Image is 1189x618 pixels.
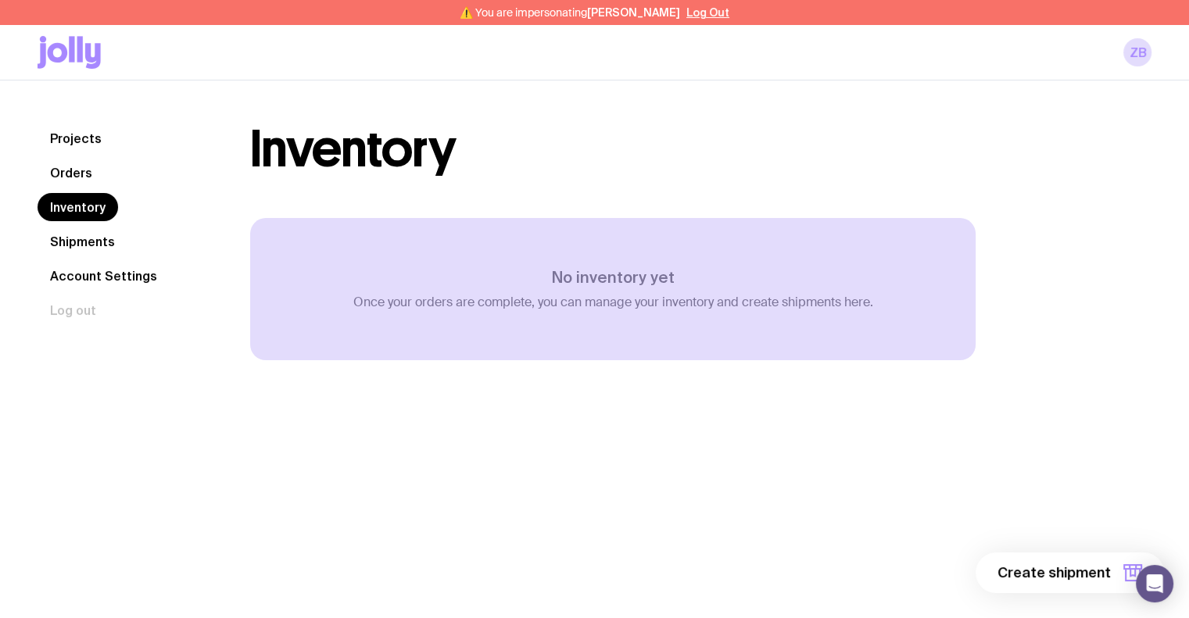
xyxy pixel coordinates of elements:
[38,159,105,187] a: Orders
[38,262,170,290] a: Account Settings
[460,6,680,19] span: ⚠️ You are impersonating
[38,296,109,324] button: Log out
[1136,565,1173,602] div: Open Intercom Messenger
[250,124,456,174] h1: Inventory
[353,268,873,287] h3: No inventory yet
[976,552,1164,593] button: Create shipment
[1123,38,1151,66] a: ZB
[353,295,873,310] p: Once your orders are complete, you can manage your inventory and create shipments here.
[997,563,1111,582] span: Create shipment
[38,193,118,221] a: Inventory
[38,227,127,255] a: Shipments
[587,6,680,19] span: [PERSON_NAME]
[686,6,729,19] button: Log Out
[38,124,114,152] a: Projects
